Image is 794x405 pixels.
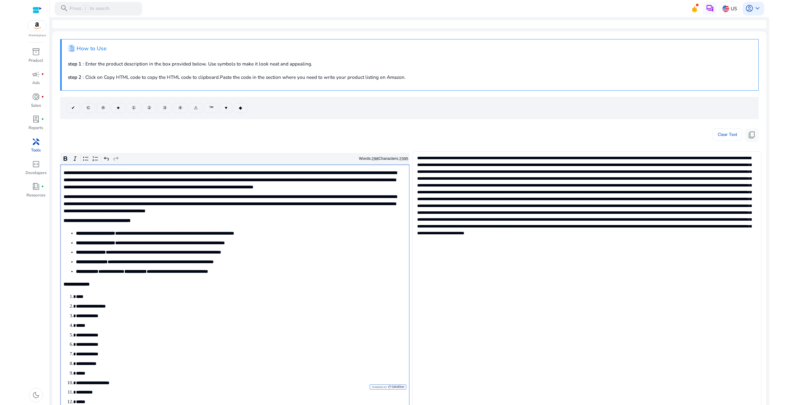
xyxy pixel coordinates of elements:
[60,153,409,165] div: Editor toolbar
[60,4,68,12] span: search
[82,103,95,113] button: ©
[31,147,41,154] p: Tools
[25,47,47,69] a: inventory_2Product
[71,105,75,111] span: ✔
[163,105,167,111] span: ③
[209,105,213,111] span: ™
[748,131,756,139] span: content_copy
[745,4,753,12] span: account_circle
[28,20,47,31] img: amazon.svg
[29,125,43,131] p: Reports
[239,105,242,111] span: ◆
[32,70,40,79] span: campaign
[41,96,44,98] span: fiber_manual_record
[178,105,182,111] span: ④
[132,105,136,111] span: ①
[32,93,40,101] span: donut_small
[204,103,218,113] button: ™
[225,105,227,111] span: ♥
[26,192,45,199] p: Resources
[127,103,141,113] button: ①
[147,105,151,111] span: ②
[234,103,247,113] button: ◆
[29,33,46,38] p: Marketplace
[25,159,47,181] a: code_blocksDevelopers
[722,5,729,12] img: us.svg
[189,103,203,113] button: ⚠
[96,103,110,113] button: ®
[77,45,106,52] h4: How to Use
[69,5,109,12] p: Press to search
[83,5,88,12] span: /
[25,170,47,176] p: Developers
[101,105,105,111] span: ®
[32,160,40,168] span: code_blocks
[68,74,752,81] p: : Click on Copy HTML code to copy the HTML code to clipboard.Paste the code in the section where ...
[116,105,120,111] span: ★
[220,103,232,113] button: ♥
[32,48,40,56] span: inventory_2
[32,80,40,86] p: Ads
[158,103,172,113] button: ③
[41,185,44,188] span: fiber_manual_record
[68,61,81,67] b: step 1
[194,105,198,111] span: ⚠
[31,103,41,109] p: Sales
[359,155,408,163] div: Words: Characters:
[713,128,742,141] button: Clear Text
[25,181,47,204] a: book_4fiber_manual_recordResources
[32,115,40,123] span: lab_profile
[32,391,40,399] span: dark_mode
[753,4,761,12] span: keyboard_arrow_down
[29,58,43,64] p: Product
[41,118,44,121] span: fiber_manual_record
[41,73,44,76] span: fiber_manual_record
[66,103,80,113] button: ✔
[173,103,187,113] button: ④
[25,69,47,91] a: campaignfiber_manual_recordAds
[25,114,47,136] a: lab_profilefiber_manual_recordReports
[718,128,737,141] span: Clear Text
[25,136,47,159] a: handymanTools
[372,156,378,161] label: 298
[68,60,752,67] p: : Enter the product description in the box provided below. Use symbols to make it look neat and a...
[32,182,40,191] span: book_4
[371,386,387,389] span: Powered by
[745,128,759,142] button: content_copy
[32,138,40,146] span: handyman
[87,105,90,111] span: ©
[25,92,47,114] a: donut_smallfiber_manual_recordSales
[142,103,156,113] button: ②
[111,103,125,113] button: ★
[731,3,737,14] p: US
[399,156,408,161] label: 2395
[68,74,81,80] b: step 2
